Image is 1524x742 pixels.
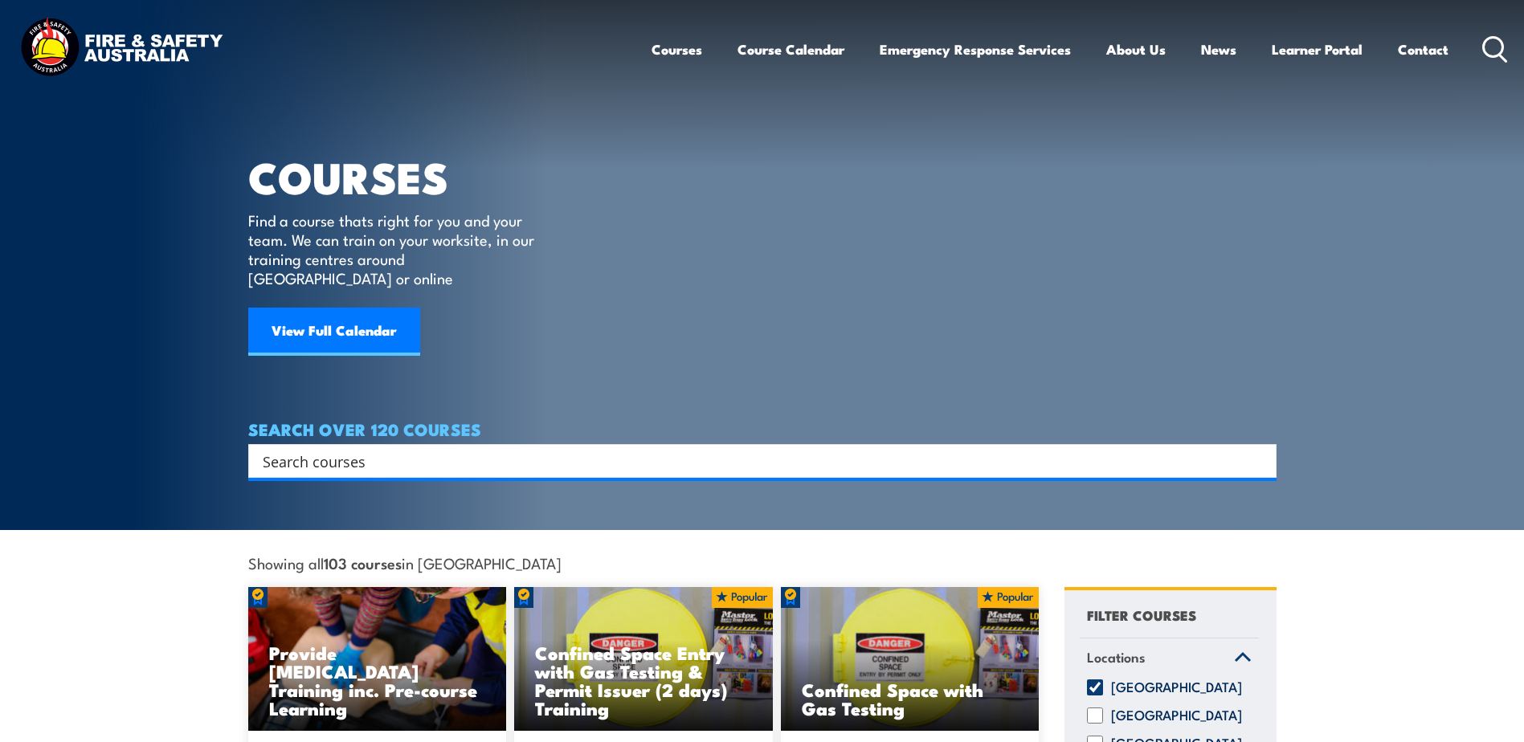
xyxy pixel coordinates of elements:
[781,587,1040,732] img: Confined Space Entry
[781,587,1040,732] a: Confined Space with Gas Testing
[1087,604,1196,626] h4: FILTER COURSES
[880,28,1071,71] a: Emergency Response Services
[248,210,541,287] p: Find a course thats right for you and your team. We can train on your worksite, in our training c...
[802,680,1019,717] h3: Confined Space with Gas Testing
[248,420,1277,438] h4: SEARCH OVER 120 COURSES
[514,587,773,732] a: Confined Space Entry with Gas Testing & Permit Issuer (2 days) Training
[514,587,773,732] img: Confined Space Entry
[1106,28,1166,71] a: About Us
[248,157,558,195] h1: COURSES
[1201,28,1236,71] a: News
[1087,646,1146,668] span: Locations
[1111,707,1242,724] label: [GEOGRAPHIC_DATA]
[535,643,752,717] h3: Confined Space Entry with Gas Testing & Permit Issuer (2 days) Training
[1272,28,1363,71] a: Learner Portal
[1080,638,1259,680] a: Locations
[737,28,844,71] a: Course Calendar
[1248,450,1271,472] button: Search magnifier button
[248,587,507,732] a: Provide [MEDICAL_DATA] Training inc. Pre-course Learning
[1111,679,1242,695] label: [GEOGRAPHIC_DATA]
[248,554,562,571] span: Showing all in [GEOGRAPHIC_DATA]
[263,449,1241,473] input: Search input
[248,308,420,356] a: View Full Calendar
[266,450,1244,472] form: Search form
[1398,28,1448,71] a: Contact
[324,552,402,573] strong: 103 courses
[248,587,507,732] img: Low Voltage Rescue and Provide CPR
[269,643,486,717] h3: Provide [MEDICAL_DATA] Training inc. Pre-course Learning
[652,28,702,71] a: Courses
